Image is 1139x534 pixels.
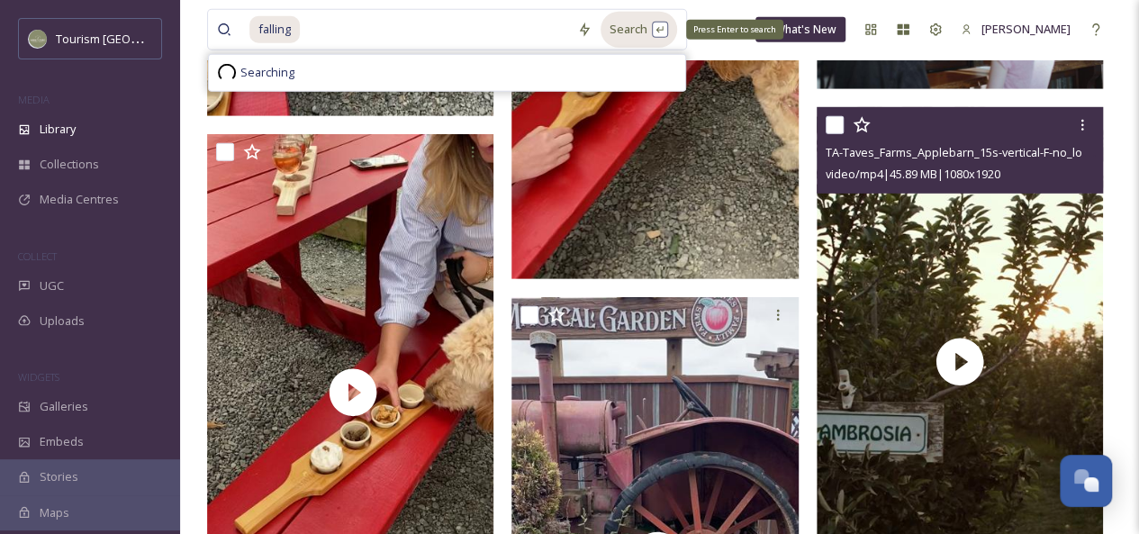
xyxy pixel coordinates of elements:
div: Search [601,12,677,47]
span: Stories [40,468,78,485]
span: Uploads [40,312,85,330]
img: Abbotsford_Snapsea.png [29,30,47,48]
span: [PERSON_NAME] [981,21,1071,37]
span: WIDGETS [18,370,59,384]
span: Searching [240,64,294,81]
span: Library [40,121,76,138]
span: MEDIA [18,93,50,106]
span: Embeds [40,433,84,450]
button: Open Chat [1060,455,1112,507]
span: Maps [40,504,69,521]
span: Collections [40,156,99,173]
a: [PERSON_NAME] [952,12,1080,47]
div: Press Enter to search [686,20,783,40]
a: What's New [755,17,845,42]
span: Tourism [GEOGRAPHIC_DATA] [56,30,217,47]
span: Galleries [40,398,88,415]
span: falling [249,16,300,42]
span: TA-Taves_Farms_Applebarn_15s-vertical-F-no_logos.mp4 [826,143,1128,160]
span: Media Centres [40,191,119,208]
span: COLLECT [18,249,57,263]
span: UGC [40,277,64,294]
span: video/mp4 | 45.89 MB | 1080 x 1920 [826,166,1000,182]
